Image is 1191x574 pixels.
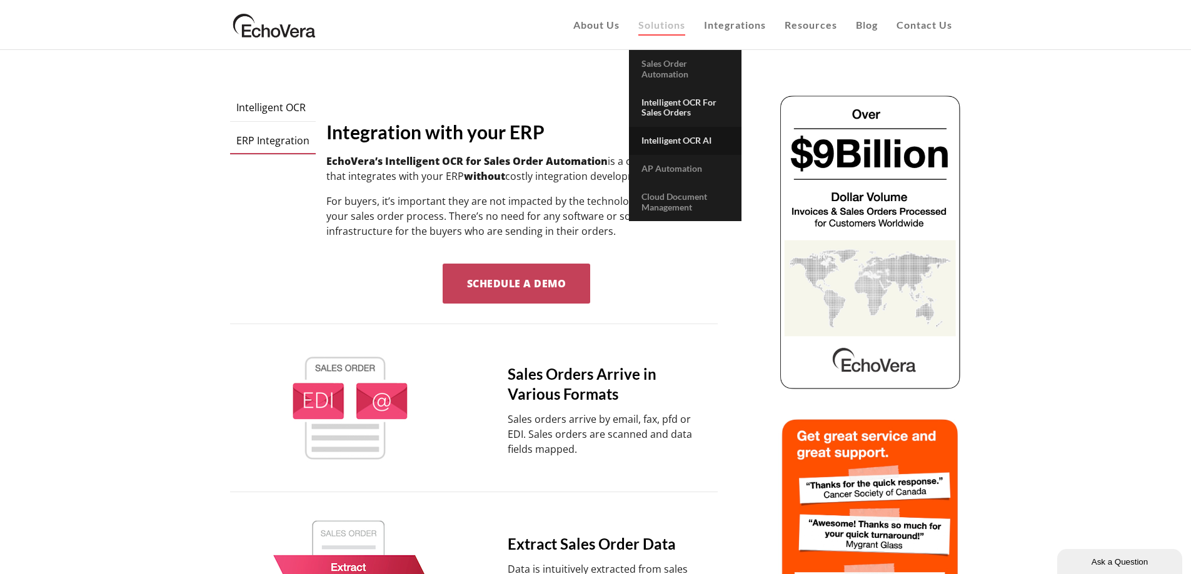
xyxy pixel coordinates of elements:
span: Resources [785,19,837,31]
a: Intelligent OCR AI [629,127,741,155]
span: Intelligent OCR for Sales Orders [641,97,716,118]
img: sales order automation [287,354,412,462]
span: Cloud Document Management [641,191,707,212]
span: Blog [856,19,878,31]
p: is a cloud application that integrates with your ERP costly integration development. [326,154,707,184]
a: Sales Order Automation [629,50,741,89]
strong: without [464,169,505,183]
span: Schedule a Demo [467,277,566,290]
p: For buyers, it’s important they are not impacted by the technology related to your sales order pr... [326,194,707,239]
a: Intelligent OCR [230,94,316,122]
span: ERP Integration [236,134,309,147]
span: Intelligent OCR [236,101,306,114]
span: Contact Us [897,19,952,31]
span: About Us [573,19,620,31]
p: Sales orders arrive by email, fax, pfd or EDI. Sales orders are scanned and data fields mapped. [508,412,709,457]
span: Solutions [638,19,685,31]
a: Intelligent OCR for Sales Orders [629,89,741,127]
a: Cloud Document Management [629,183,741,222]
a: ERP Integration [230,127,316,155]
span: Sales Order Automation [641,58,688,79]
img: echovera dollar volume [778,94,962,390]
strong: EchoVera’s Intelligent OCR for Sales Order Automation [326,154,608,168]
span: AP Automation [641,163,702,174]
span: Intelligent OCR AI [641,135,711,146]
a: Schedule a Demo [443,264,590,304]
a: AP Automation [629,155,741,183]
h4: Sales Orders Arrive in Various Formats [508,364,709,404]
iframe: chat widget [1057,547,1185,574]
span: Integrations [704,19,766,31]
img: EchoVera [230,9,319,41]
h4: Extract Sales Order Data [508,534,709,554]
strong: Integration with your ERP [326,121,545,143]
